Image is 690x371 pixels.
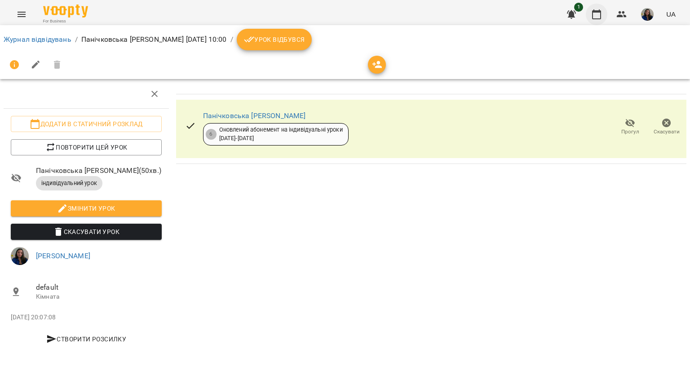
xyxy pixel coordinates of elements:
[4,35,71,44] a: Журнал відвідувань
[36,282,162,293] span: default
[574,3,583,12] span: 1
[36,252,90,260] a: [PERSON_NAME]
[14,334,158,344] span: Створити розсилку
[11,224,162,240] button: Скасувати Урок
[18,203,155,214] span: Змінити урок
[43,18,88,24] span: For Business
[75,34,78,45] li: /
[206,129,217,140] div: 6
[654,128,680,136] span: Скасувати
[11,116,162,132] button: Додати в статичний розклад
[36,292,162,301] p: Кімната
[612,115,648,140] button: Прогул
[11,313,162,322] p: [DATE] 20:07:08
[203,111,306,120] a: Панічковська [PERSON_NAME]
[621,128,639,136] span: Прогул
[36,165,162,176] span: Панічковська [PERSON_NAME] ( 50 хв. )
[219,126,343,142] div: Оновлений абонемент на індивідуальні уроки [DATE] - [DATE]
[81,34,227,45] p: Панічковська [PERSON_NAME] [DATE] 10:00
[18,142,155,153] span: Повторити цей урок
[666,9,676,19] span: UA
[237,29,312,50] button: Урок відбувся
[11,139,162,155] button: Повторити цей урок
[663,6,679,22] button: UA
[648,115,685,140] button: Скасувати
[244,34,305,45] span: Урок відбувся
[36,179,102,187] span: індивідуальний урок
[11,331,162,347] button: Створити розсилку
[18,226,155,237] span: Скасувати Урок
[230,34,233,45] li: /
[4,29,686,50] nav: breadcrumb
[43,4,88,18] img: Voopty Logo
[11,247,29,265] img: ae595b08ead7d6d5f9af2f06f99573c6.jpeg
[11,4,32,25] button: Menu
[11,200,162,216] button: Змінити урок
[18,119,155,129] span: Додати в статичний розклад
[641,8,654,21] img: ae595b08ead7d6d5f9af2f06f99573c6.jpeg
